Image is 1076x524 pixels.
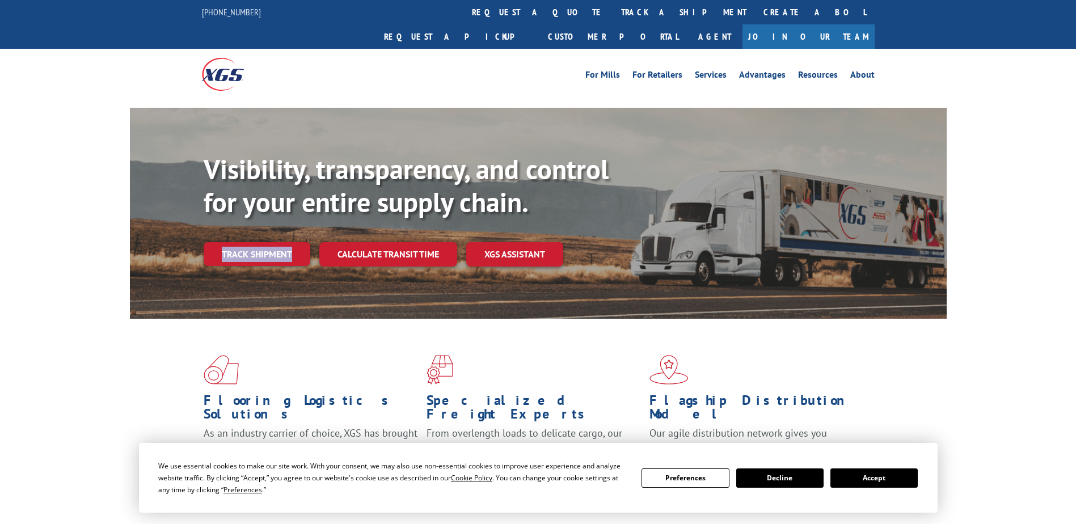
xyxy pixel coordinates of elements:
[319,242,457,267] a: Calculate transit time
[585,70,620,83] a: For Mills
[687,24,742,49] a: Agent
[375,24,539,49] a: Request a pickup
[223,485,262,495] span: Preferences
[451,473,492,483] span: Cookie Policy
[739,70,786,83] a: Advantages
[742,24,875,49] a: Join Our Team
[466,242,563,267] a: XGS ASSISTANT
[798,70,838,83] a: Resources
[427,355,453,384] img: xgs-icon-focused-on-flooring-red
[830,468,918,488] button: Accept
[204,426,417,467] span: As an industry carrier of choice, XGS has brought innovation and dedication to flooring logistics...
[649,426,858,453] span: Our agile distribution network gives you nationwide inventory management on demand.
[649,394,864,426] h1: Flagship Distribution Model
[427,426,641,477] p: From overlength loads to delicate cargo, our experienced staff knows the best way to move your fr...
[204,242,310,266] a: Track shipment
[427,394,641,426] h1: Specialized Freight Experts
[850,70,875,83] a: About
[642,468,729,488] button: Preferences
[736,468,824,488] button: Decline
[695,70,727,83] a: Services
[158,460,628,496] div: We use essential cookies to make our site work. With your consent, we may also use non-essential ...
[204,394,418,426] h1: Flooring Logistics Solutions
[539,24,687,49] a: Customer Portal
[649,355,689,384] img: xgs-icon-flagship-distribution-model-red
[204,355,239,384] img: xgs-icon-total-supply-chain-intelligence-red
[202,6,261,18] a: [PHONE_NUMBER]
[139,443,938,513] div: Cookie Consent Prompt
[632,70,682,83] a: For Retailers
[204,151,609,219] b: Visibility, transparency, and control for your entire supply chain.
